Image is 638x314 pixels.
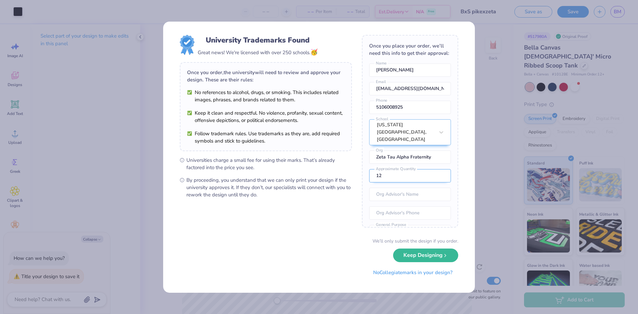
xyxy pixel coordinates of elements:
[369,151,451,164] input: Org
[369,188,451,201] input: Org Advisor's Name
[186,157,352,171] span: Universities charge a small fee for using their marks. That’s already factored into the price you...
[393,249,458,262] button: Keep Designing
[369,206,451,220] input: Org Advisor's Phone
[180,35,194,55] img: License badge
[187,69,345,83] div: Once you order, the university will need to review and approve your design. These are their rules:
[369,82,451,95] input: Email
[369,169,451,182] input: Approximate Quantity
[198,48,318,57] div: Great news! We're licensed with over 250 schools.
[187,89,345,103] li: No references to alcohol, drugs, or smoking. This includes related images, phrases, and brands re...
[369,101,451,114] input: Phone
[369,63,451,77] input: Name
[368,266,458,279] button: NoCollegiatemarks in your design?
[377,121,435,143] div: [US_STATE][GEOGRAPHIC_DATA], [GEOGRAPHIC_DATA]
[187,130,345,145] li: Follow trademark rules. Use trademarks as they are, add required symbols and stick to guidelines.
[206,35,310,46] div: University Trademarks Found
[310,48,318,56] span: 🥳
[369,42,451,57] div: Once you place your order, we’ll need this info to get their approval:
[372,238,458,245] div: We’ll only submit the design if you order.
[186,176,352,198] span: By proceeding, you understand that we can only print your design if the university approves it. I...
[187,109,345,124] li: Keep it clean and respectful. No violence, profanity, sexual content, offensive depictions, or po...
